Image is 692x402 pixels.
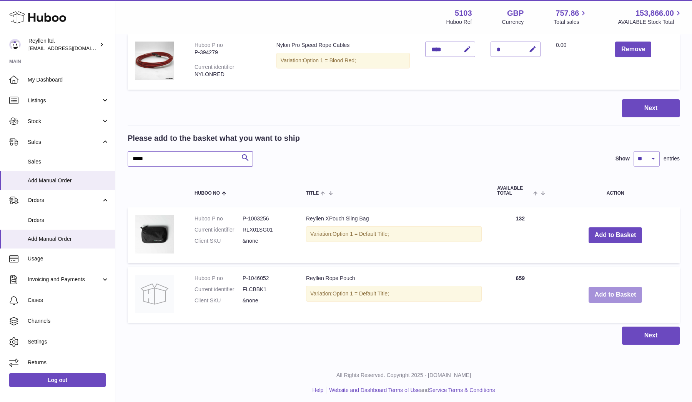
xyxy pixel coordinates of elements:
span: Invoicing and Payments [28,276,101,283]
a: Website and Dashboard Terms of Use [329,387,420,393]
div: Reyllen ltd. [28,37,98,52]
span: Add Manual Order [28,177,109,184]
span: Option 1 = Default Title; [333,231,389,237]
a: Help [313,387,324,393]
h2: Please add to the basket what you want to ship [128,133,300,143]
button: Add to Basket [589,227,642,243]
span: Orders [28,217,109,224]
a: 153,866.00 AVAILABLE Stock Total [618,8,683,26]
span: My Dashboard [28,76,109,83]
span: Stock [28,118,101,125]
th: Action [551,178,680,204]
button: Next [622,99,680,117]
dd: P-1046052 [243,275,291,282]
a: Log out [9,373,106,387]
button: Next [622,327,680,345]
img: Reyllen XPouch Sling Bag [135,215,174,254]
span: 0.00 [556,42,566,48]
span: Returns [28,359,109,366]
dd: RLX01SG01 [243,226,291,234]
dd: &none [243,237,291,245]
span: entries [664,155,680,162]
span: Add Manual Order [28,235,109,243]
td: 659 [489,267,551,323]
span: Sales [28,158,109,165]
dt: Current identifier [195,286,243,293]
td: 132 [489,207,551,263]
img: Reyllen Rope Pouch [135,275,174,313]
span: Sales [28,138,101,146]
div: NYLONRED [195,71,261,78]
img: reyllen@reyllen.com [9,39,21,50]
span: Usage [28,255,109,262]
dt: Huboo P no [195,215,243,222]
div: Variation: [276,53,410,68]
span: Title [306,191,319,196]
dd: P-1003256 [243,215,291,222]
span: Option 1 = Blood Red; [303,57,356,63]
dt: Client SKU [195,237,243,245]
button: Remove [615,42,651,57]
span: Channels [28,317,109,325]
a: 757.86 Total sales [554,8,588,26]
button: Add to Basket [589,287,642,303]
dt: Client SKU [195,297,243,304]
div: Huboo Ref [446,18,472,26]
strong: 5103 [455,8,472,18]
span: AVAILABLE Stock Total [618,18,683,26]
span: 757.86 [556,8,579,18]
td: Nylon Pro Speed Rope Cables [269,34,418,90]
span: Cases [28,297,109,304]
span: Option 1 = Default Title; [333,290,389,297]
div: Current identifier [195,64,235,70]
div: Variation: [306,226,482,242]
div: Variation: [306,286,482,302]
span: Orders [28,197,101,204]
td: Reyllen Rope Pouch [298,267,489,323]
strong: GBP [507,8,524,18]
span: Listings [28,97,101,104]
dd: &none [243,297,291,304]
span: [EMAIL_ADDRESS][DOMAIN_NAME] [28,45,113,51]
span: AVAILABLE Total [497,186,531,196]
dt: Current identifier [195,226,243,234]
img: Nylon Pro Speed Rope Cables [135,42,174,80]
span: Settings [28,338,109,345]
div: Currency [502,18,524,26]
span: Huboo no [195,191,220,196]
label: Show [615,155,630,162]
p: All Rights Reserved. Copyright 2025 - [DOMAIN_NAME] [121,372,686,379]
span: 153,866.00 [635,8,674,18]
dt: Huboo P no [195,275,243,282]
li: and [326,387,495,394]
td: Reyllen XPouch Sling Bag [298,207,489,263]
div: P-394279 [195,49,261,56]
a: Service Terms & Conditions [429,387,495,393]
dd: FLCBBK1 [243,286,291,293]
div: Huboo P no [195,42,223,48]
span: Total sales [554,18,588,26]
